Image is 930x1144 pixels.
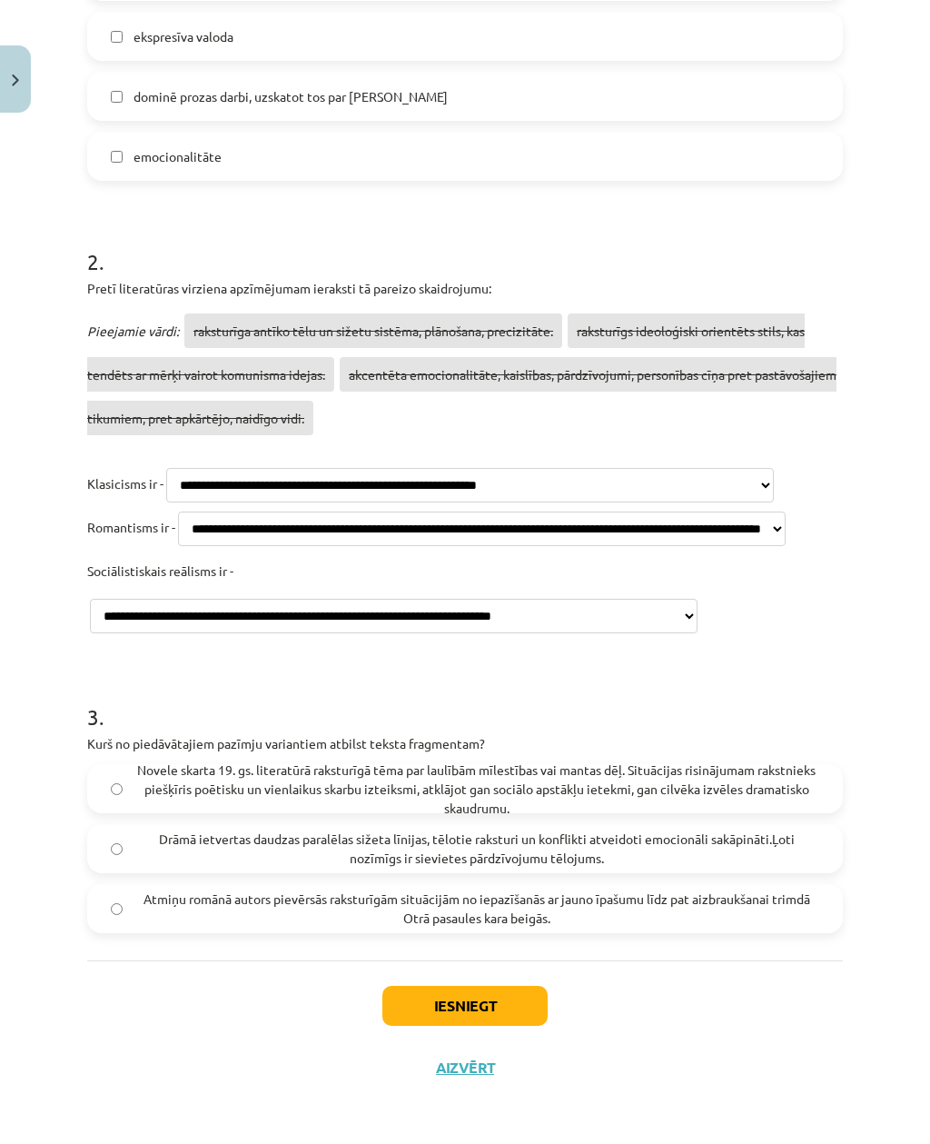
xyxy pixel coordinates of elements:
[87,562,233,579] span: Sociālistiskais reālisms ir -
[382,986,548,1026] button: Iesniegt
[87,734,843,753] p: Kurš no piedāvātajiem pazīmju variantiem atbilst teksta fragmentam?
[87,217,843,274] h1: 2 .
[111,903,123,915] input: Atmiņu romānā autors pievērsās raksturīgām situācijām no iepazīšanās ar jauno īpašumu līdz pat ai...
[87,323,179,339] span: Pieejamie vārdi:
[430,1059,500,1077] button: Aizvērt
[87,357,836,435] span: akcentēta emocionalitāte, kaislības, pārdzīvojumi, personības cīņa pret pastāvošajiem tikumiem, p...
[134,147,222,166] span: emocionalitāte
[111,151,123,163] input: emocionalitāte
[87,672,843,729] h1: 3 .
[111,783,123,795] input: Novele skarta 19. gs. literatūrā raksturīgā tēma par laulībām mīlestības vai mantas dēļ. Situācij...
[87,279,843,298] p: Pretī literatūras virziena apzīmējumam ieraksti tā pareizo skaidrojumu:
[87,519,175,535] span: Romantisms ir -
[134,890,819,928] span: Atmiņu romānā autors pievērsās raksturīgām situācijām no iepazīšanās ar jauno īpašumu līdz pat ai...
[87,475,163,492] span: Klasicisms ir -
[134,761,819,818] span: Novele skarta 19. gs. literatūrā raksturīgā tēma par laulībām mīlestības vai mantas dēļ. Situācij...
[134,830,819,868] span: Drāmā ietvertas daudzas paralēlas sižeta līnijas, tēlotie raksturi un konflikti atveidoti emocion...
[111,31,123,43] input: ekspresīva valoda
[134,27,233,46] span: ekspresīva valoda
[12,75,19,86] img: icon-close-lesson-0947bae3869378f0d4975bcd49f059093ad1ed9edebbc8119c70593378902aed.svg
[134,87,448,106] span: dominē prozas darbi, uzskatot tos par [PERSON_NAME]
[111,91,123,103] input: dominē prozas darbi, uzskatot tos par [PERSON_NAME]
[184,313,562,348] span: raksturīga antīko tēlu un sižetu sistēma, plānošana, precizitāte.
[111,843,123,855] input: Drāmā ietvertas daudzas paralēlas sižeta līnijas, tēlotie raksturi un konflikti atveidoti emocion...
